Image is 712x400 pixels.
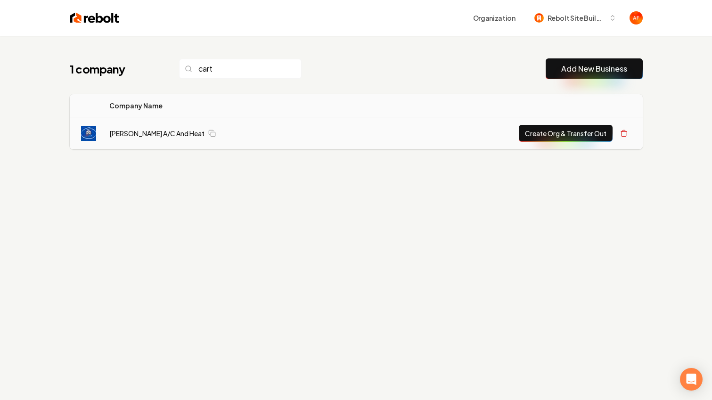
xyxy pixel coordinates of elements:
[630,11,643,24] img: Avan Fahimi
[70,61,160,76] h1: 1 company
[534,13,544,23] img: Rebolt Site Builder
[109,129,205,138] a: [PERSON_NAME] A/C And Heat
[630,11,643,24] button: Open user button
[467,9,521,26] button: Organization
[70,11,119,24] img: Rebolt Logo
[561,63,627,74] a: Add New Business
[179,59,302,79] input: Search...
[81,126,96,141] img: Carter A/C And Heat logo
[519,125,613,142] button: Create Org & Transfer Out
[102,94,361,117] th: Company Name
[680,368,703,391] div: Open Intercom Messenger
[548,13,605,23] span: Rebolt Site Builder
[546,58,643,79] button: Add New Business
